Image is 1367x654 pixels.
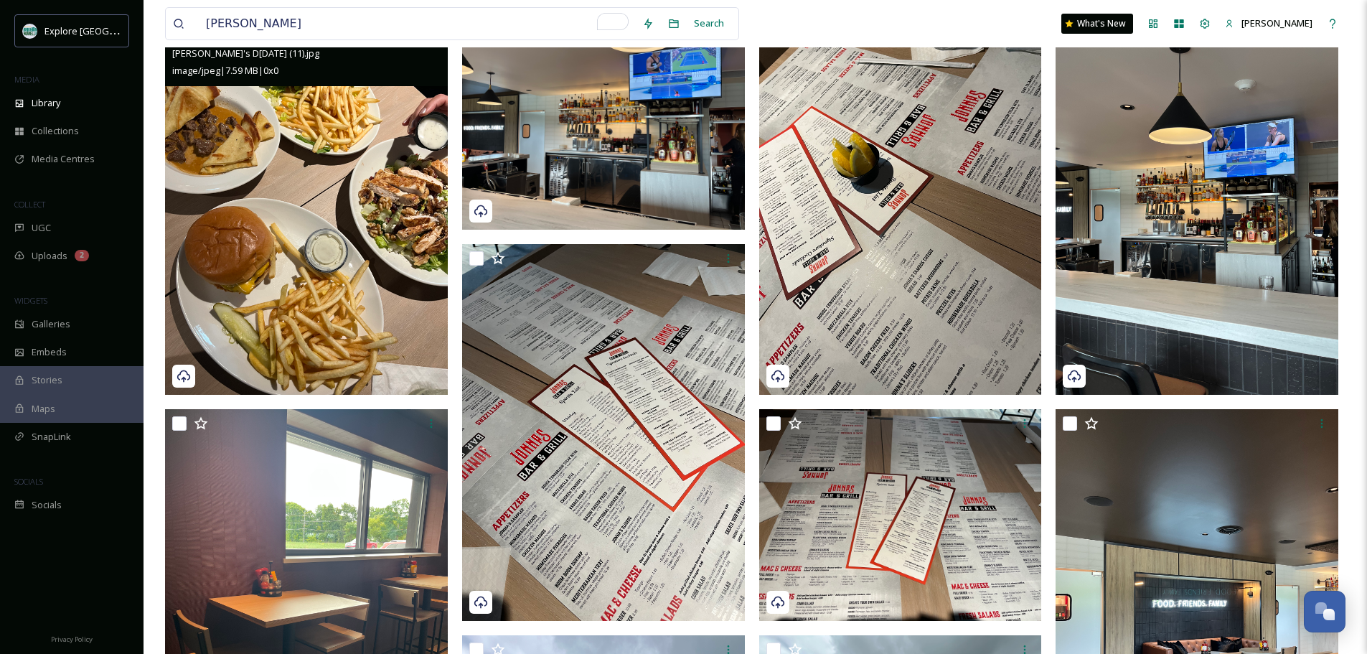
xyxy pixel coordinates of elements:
[23,24,37,38] img: 67e7af72-b6c8-455a-acf8-98e6fe1b68aa.avif
[1061,14,1133,34] a: What's New
[759,409,1042,622] img: Jonna's D19 August 2025 (5).jpg
[1218,9,1320,37] a: [PERSON_NAME]
[1056,17,1338,394] img: Jonna's D19 August 2025 (9).jpg
[32,498,62,512] span: Socials
[1304,591,1345,632] button: Open Chat
[32,249,67,263] span: Uploads
[32,96,60,110] span: Library
[32,317,70,331] span: Galleries
[687,9,731,37] div: Search
[199,8,635,39] input: To enrich screen reader interactions, please activate Accessibility in Grammarly extension settings
[44,24,242,37] span: Explore [GEOGRAPHIC_DATA][PERSON_NAME]
[32,430,71,444] span: SnapLink
[14,74,39,85] span: MEDIA
[14,295,47,306] span: WIDGETS
[32,373,62,387] span: Stories
[51,635,93,644] span: Privacy Policy
[32,345,67,359] span: Embeds
[172,64,278,77] span: image/jpeg | 7.59 MB | 0 x 0
[165,17,448,394] img: Jonna's D19 August 2025 (11).jpg
[462,244,745,621] img: Jonna's D19 August 2025 (6).jpg
[14,476,43,487] span: SOCIALS
[32,221,51,235] span: UGC
[32,124,79,138] span: Collections
[32,152,95,166] span: Media Centres
[75,250,89,261] div: 2
[14,199,45,210] span: COLLECT
[51,630,93,647] a: Privacy Policy
[462,17,745,230] img: Jonna's D19 August 2025 (10).jpg
[32,402,55,416] span: Maps
[172,47,319,60] span: [PERSON_NAME]'s D[DATE] (11).jpg
[1241,17,1312,29] span: [PERSON_NAME]
[759,17,1042,394] img: Jonna's D19 August 2025 (7).jpg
